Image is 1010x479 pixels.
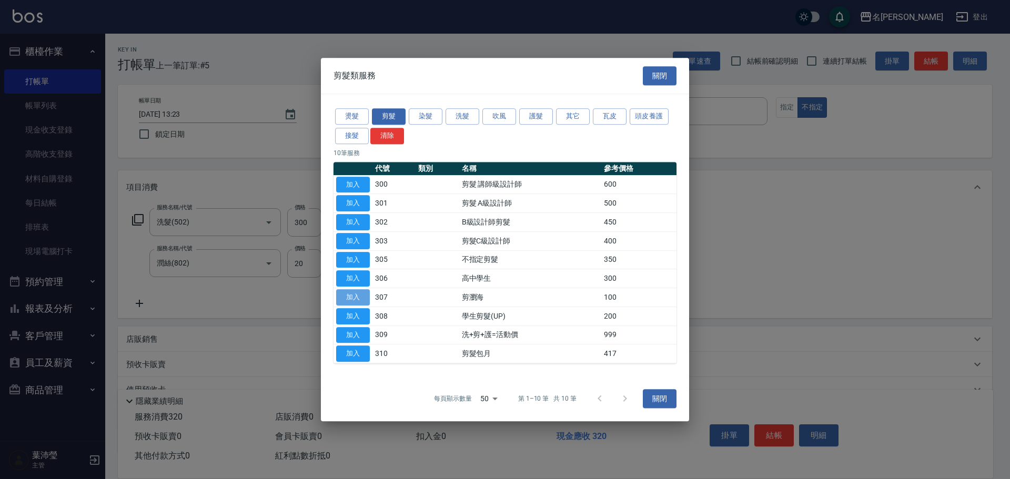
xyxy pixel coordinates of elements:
[476,384,501,413] div: 50
[336,327,370,343] button: 加入
[372,325,416,344] td: 309
[601,325,676,344] td: 999
[459,231,601,250] td: 剪髮C級設計師
[336,270,370,287] button: 加入
[335,128,369,144] button: 接髮
[372,231,416,250] td: 303
[643,389,676,409] button: 關閉
[372,344,416,363] td: 310
[643,66,676,86] button: 關閉
[336,252,370,268] button: 加入
[459,213,601,232] td: B級設計師剪髮
[336,177,370,193] button: 加入
[459,194,601,213] td: 剪髮 A級設計師
[459,344,601,363] td: 剪髮包月
[601,162,676,176] th: 參考價格
[459,175,601,194] td: 剪髮 講師級設計師
[409,108,442,125] button: 染髮
[336,233,370,249] button: 加入
[459,288,601,307] td: 剪瀏海
[601,194,676,213] td: 500
[593,108,627,125] button: 瓦皮
[372,175,416,194] td: 300
[556,108,590,125] button: 其它
[334,70,376,81] span: 剪髮類服務
[601,307,676,325] td: 200
[372,108,406,125] button: 剪髮
[446,108,479,125] button: 洗髮
[482,108,516,125] button: 吹風
[519,108,553,125] button: 護髮
[601,175,676,194] td: 600
[372,307,416,325] td: 308
[459,162,601,176] th: 名稱
[372,213,416,232] td: 302
[372,269,416,288] td: 306
[334,148,676,158] p: 10 筆服務
[336,214,370,230] button: 加入
[459,325,601,344] td: 洗+剪+護=活動價
[630,108,669,125] button: 頭皮養護
[372,162,416,176] th: 代號
[336,195,370,211] button: 加入
[601,231,676,250] td: 400
[601,250,676,269] td: 350
[601,269,676,288] td: 300
[459,250,601,269] td: 不指定剪髮
[459,307,601,325] td: 學生剪髮(UP)
[372,288,416,307] td: 307
[416,162,459,176] th: 類別
[336,308,370,324] button: 加入
[601,288,676,307] td: 100
[459,269,601,288] td: 高中學生
[372,194,416,213] td: 301
[335,108,369,125] button: 燙髮
[434,394,472,403] p: 每頁顯示數量
[601,213,676,232] td: 450
[372,250,416,269] td: 305
[336,289,370,305] button: 加入
[601,344,676,363] td: 417
[336,345,370,362] button: 加入
[518,394,577,403] p: 第 1–10 筆 共 10 筆
[370,128,404,144] button: 清除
